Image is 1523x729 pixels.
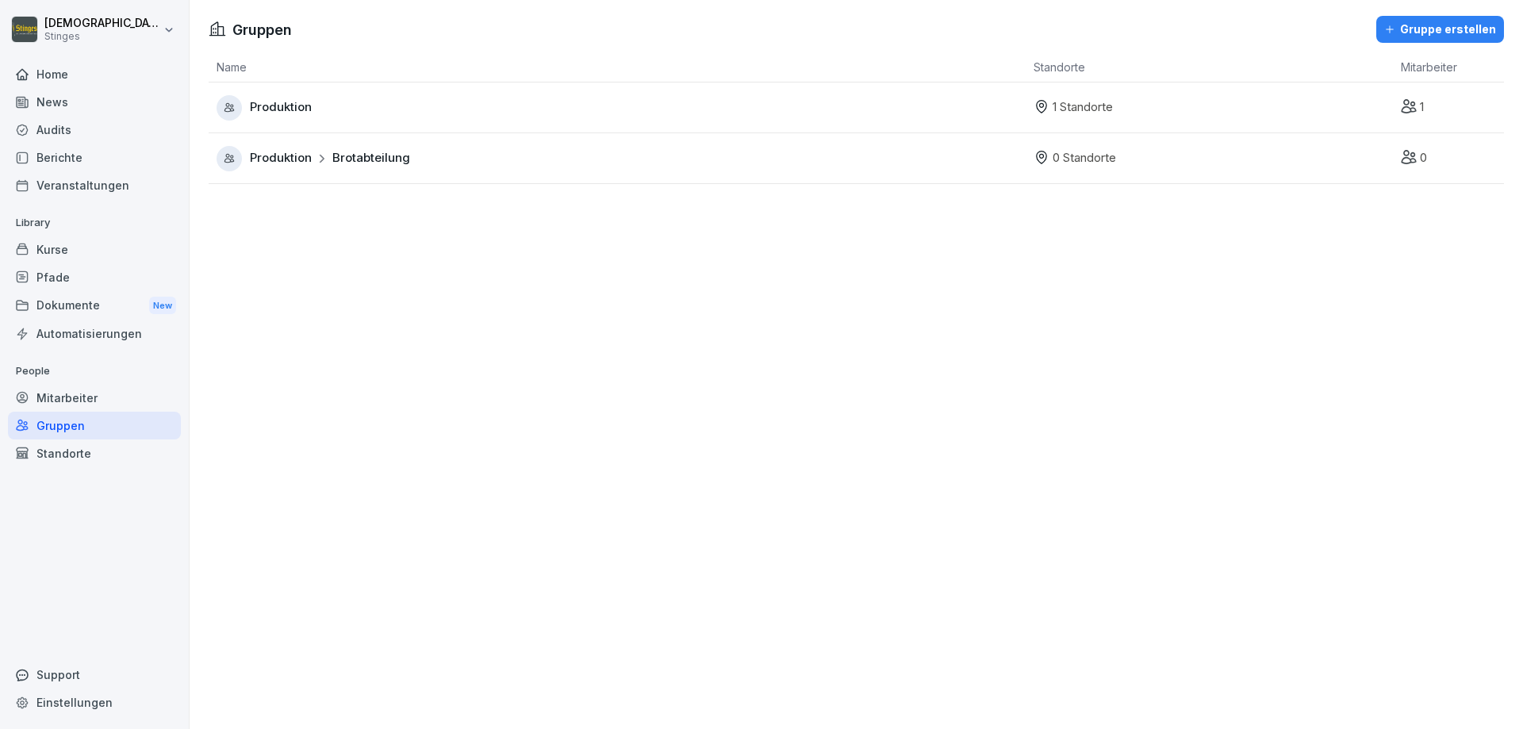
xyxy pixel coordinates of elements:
[1384,21,1496,38] div: Gruppe erstellen
[149,297,176,315] div: New
[8,88,181,116] a: News
[8,359,181,384] p: People
[8,291,181,320] a: DokumenteNew
[1393,52,1504,82] th: Mitarbeiter
[232,19,292,40] h1: Gruppen
[209,52,1026,82] th: Name
[8,144,181,171] a: Berichte
[8,320,181,347] a: Automatisierungen
[217,146,1026,171] a: ProduktionBrotabteilung
[1376,16,1504,43] button: Gruppe erstellen
[1420,98,1424,117] p: 1
[8,116,181,144] a: Audits
[250,149,312,167] span: Produktion
[332,149,410,167] span: Brotabteilung
[1420,149,1427,167] p: 0
[44,31,160,42] p: Stinges
[8,60,181,88] a: Home
[8,171,181,199] a: Veranstaltungen
[8,236,181,263] a: Kurse
[8,412,181,439] a: Gruppen
[8,439,181,467] a: Standorte
[8,291,181,320] div: Dokumente
[8,263,181,291] a: Pfade
[8,689,181,716] a: Einstellungen
[217,95,1026,121] a: Produktion
[8,210,181,236] p: Library
[44,17,160,30] p: [DEMOGRAPHIC_DATA] Sandkaulen
[1053,98,1113,117] p: 1 Standorte
[8,661,181,689] div: Support
[250,98,312,117] span: Produktion
[1026,52,1393,82] th: Standorte
[1053,149,1116,167] p: 0 Standorte
[8,384,181,412] a: Mitarbeiter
